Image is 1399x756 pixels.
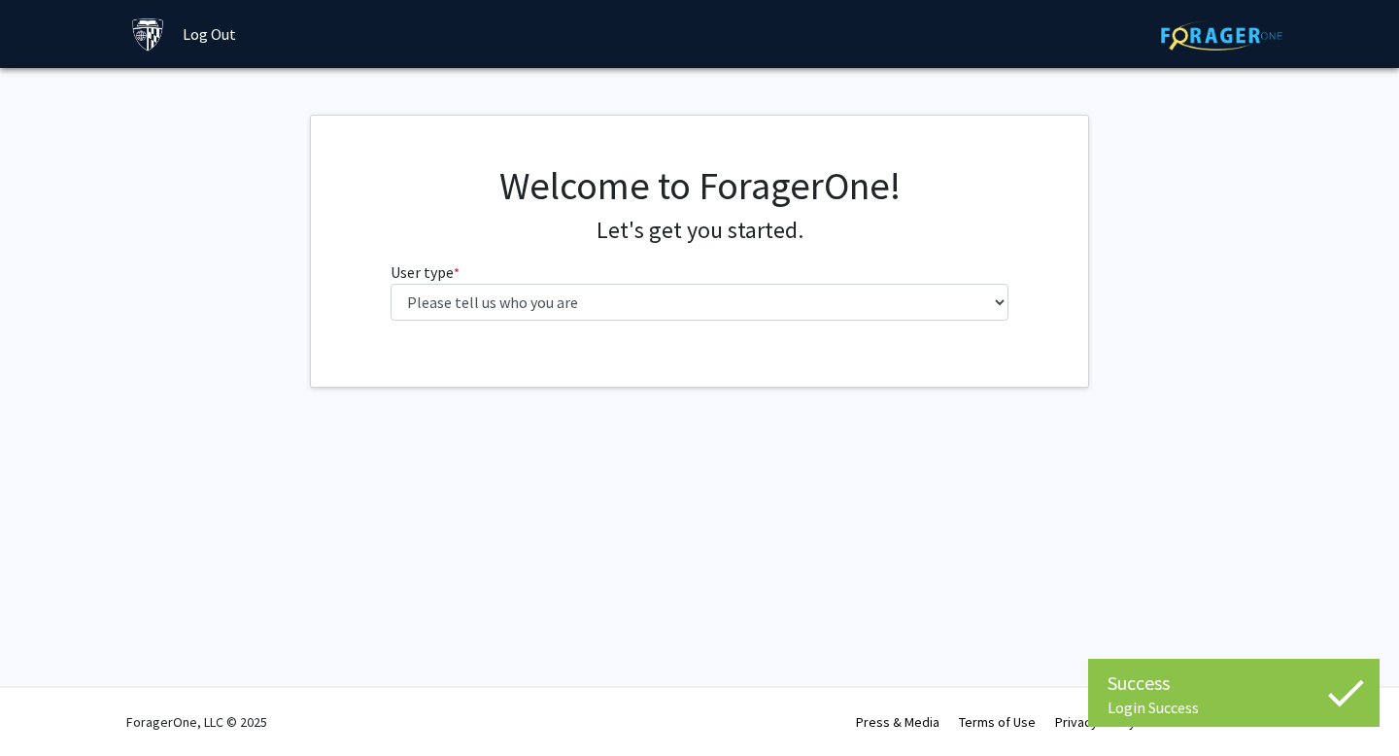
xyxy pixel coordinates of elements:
div: ForagerOne, LLC © 2025 [126,688,267,756]
div: Login Success [1108,698,1360,717]
a: Privacy Policy [1055,713,1136,731]
a: Terms of Use [959,713,1036,731]
div: Success [1108,669,1360,698]
h1: Welcome to ForagerOne! [391,162,1009,209]
img: Johns Hopkins University Logo [131,17,165,52]
label: User type [391,260,460,284]
img: ForagerOne Logo [1161,20,1282,51]
h4: Let's get you started. [391,217,1009,245]
a: Press & Media [856,713,939,731]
